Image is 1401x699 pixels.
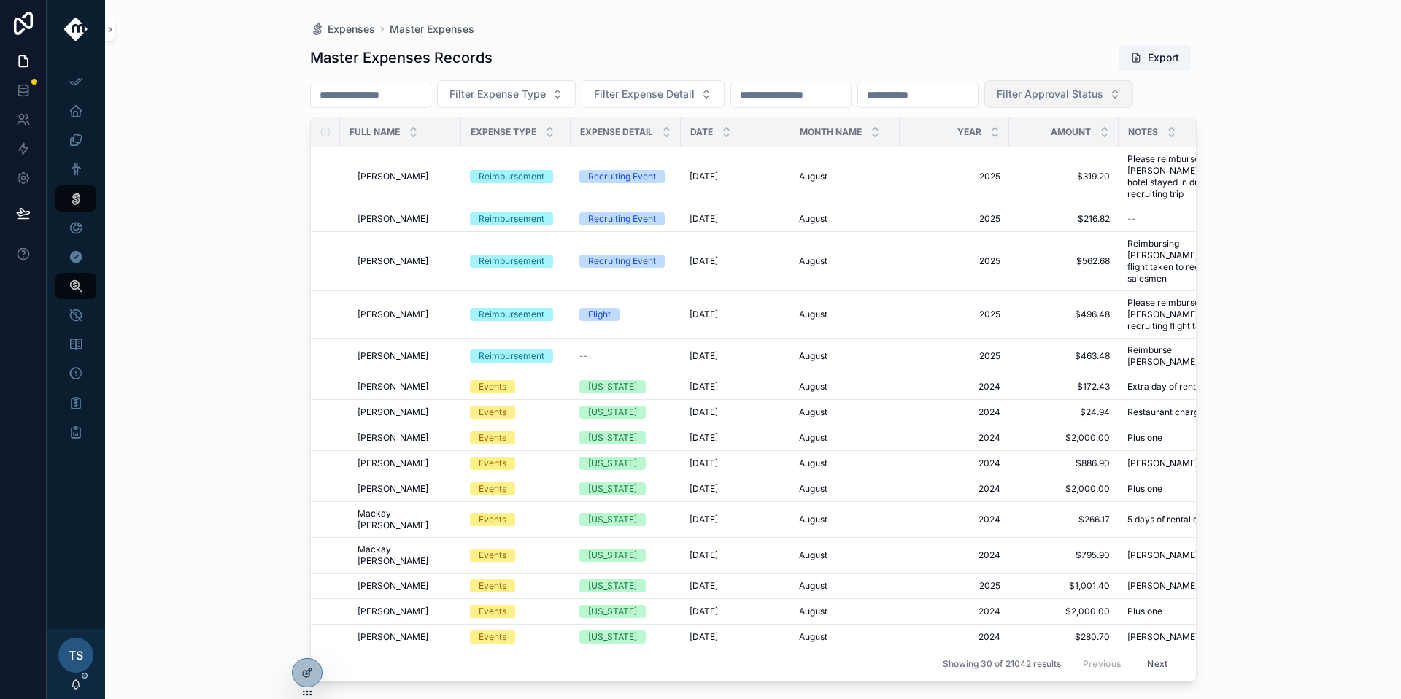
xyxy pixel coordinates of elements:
[799,350,891,362] a: August
[1018,606,1110,617] span: $2,000.00
[588,605,637,618] div: [US_STATE]
[908,580,1000,592] span: 2025
[358,631,428,643] span: [PERSON_NAME]
[908,483,1000,495] span: 2024
[690,171,781,182] a: [DATE]
[470,605,562,618] a: Events
[358,580,452,592] a: [PERSON_NAME]
[1018,580,1110,592] a: $1,001.40
[1128,126,1158,138] span: Notes
[479,482,506,495] div: Events
[479,457,506,470] div: Events
[799,213,827,225] span: August
[799,255,891,267] a: August
[690,483,781,495] a: [DATE]
[579,431,672,444] a: [US_STATE]
[588,212,656,225] div: Recruiting Event
[588,457,637,470] div: [US_STATE]
[1127,606,1231,617] a: Plus one
[908,457,1000,469] a: 2024
[1127,153,1231,200] span: Please reimburse [PERSON_NAME] for hotel stayed in during recruiting trip
[1018,432,1110,444] span: $2,000.00
[1127,514,1231,525] a: 5 days of rental car
[358,309,452,320] a: [PERSON_NAME]
[799,350,827,362] span: August
[479,431,506,444] div: Events
[470,255,562,268] a: Reimbursement
[908,255,1000,267] a: 2025
[588,380,637,393] div: [US_STATE]
[1018,350,1110,362] a: $463.48
[588,579,637,592] div: [US_STATE]
[1051,126,1091,138] span: Amount
[579,406,672,419] a: [US_STATE]
[799,309,827,320] span: August
[588,308,611,321] div: Flight
[1127,297,1231,332] span: Please reimburse [PERSON_NAME] for recruiting flight taken
[799,255,827,267] span: August
[588,406,637,419] div: [US_STATE]
[1127,606,1162,617] span: Plus one
[588,170,656,183] div: Recruiting Event
[1127,457,1231,469] a: [PERSON_NAME]'s Flight
[1137,652,1178,675] button: Next
[1127,344,1231,368] a: Reimburse [PERSON_NAME]
[1018,483,1110,495] a: $2,000.00
[908,309,1000,320] a: 2025
[690,631,781,643] a: [DATE]
[358,381,428,393] span: [PERSON_NAME]
[690,631,718,643] span: [DATE]
[799,580,891,592] a: August
[690,549,718,561] span: [DATE]
[358,483,452,495] a: [PERSON_NAME]
[1018,171,1110,182] span: $319.20
[579,380,672,393] a: [US_STATE]
[358,606,452,617] a: [PERSON_NAME]
[358,350,452,362] a: [PERSON_NAME]
[579,549,672,562] a: [US_STATE]
[580,126,653,138] span: Expense Detail
[799,171,891,182] a: August
[1127,432,1231,444] a: Plus one
[588,255,656,268] div: Recruiting Event
[470,308,562,321] a: Reimbursement
[579,212,672,225] a: Recruiting Event
[579,513,672,526] a: [US_STATE]
[470,212,562,225] a: Reimbursement
[47,58,105,464] div: scrollable content
[690,350,718,362] span: [DATE]
[908,606,1000,617] a: 2024
[479,308,544,321] div: Reimbursement
[358,432,428,444] span: [PERSON_NAME]
[799,381,827,393] span: August
[690,350,781,362] a: [DATE]
[799,549,827,561] span: August
[358,508,452,531] span: Mackay [PERSON_NAME]
[588,630,637,644] div: [US_STATE]
[358,381,452,393] a: [PERSON_NAME]
[1018,631,1110,643] span: $280.70
[908,432,1000,444] a: 2024
[579,350,588,362] span: --
[908,350,1000,362] a: 2025
[1127,238,1231,285] a: Reimbursing [PERSON_NAME] for AA flight taken to recruit salesmen
[690,483,718,495] span: [DATE]
[579,308,672,321] a: Flight
[579,350,672,362] a: --
[799,631,891,643] a: August
[579,482,672,495] a: [US_STATE]
[1018,309,1110,320] a: $496.48
[690,606,718,617] span: [DATE]
[908,514,1000,525] a: 2024
[470,431,562,444] a: Events
[799,483,827,495] span: August
[358,457,428,469] span: [PERSON_NAME]
[588,549,637,562] div: [US_STATE]
[1127,549,1228,561] span: [PERSON_NAME]'s flight
[1018,457,1110,469] a: $886.90
[1119,45,1191,71] button: Export
[690,606,781,617] a: [DATE]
